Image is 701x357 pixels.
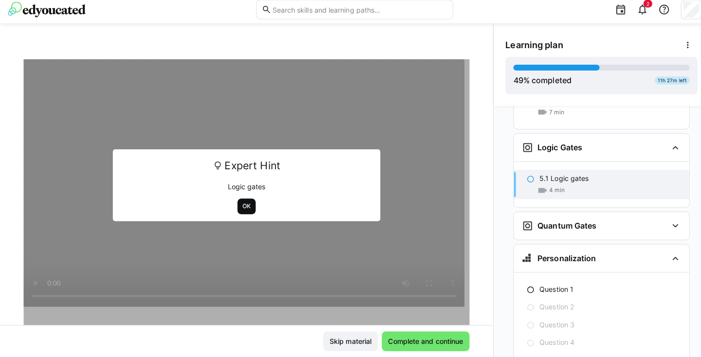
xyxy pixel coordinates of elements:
[533,320,568,330] p: Question 3
[239,204,249,212] span: OK
[531,145,575,155] h3: Logic Gates
[533,176,582,185] p: 5.1 Logic gates
[382,337,459,346] span: Complete and continue
[499,43,556,54] span: Learning plan
[507,79,517,89] span: 49
[533,338,568,347] p: Question 4
[324,337,369,346] span: Skip material
[533,285,567,295] p: Question 1
[533,303,567,312] p: Question 2
[319,332,373,351] button: Skip material
[222,159,277,177] span: Expert Hint
[268,9,443,18] input: Search skills and learning paths…
[647,80,682,88] div: 11h 27m left
[377,332,464,351] button: Complete and continue
[531,222,590,232] h3: Quantum Gates
[235,200,253,216] button: OK
[543,111,557,119] span: 7 min
[543,188,558,196] span: 4 min
[639,5,642,11] span: 2
[531,254,589,264] h3: Personalization
[118,184,369,194] p: Logic gates
[507,78,565,89] div: % completed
